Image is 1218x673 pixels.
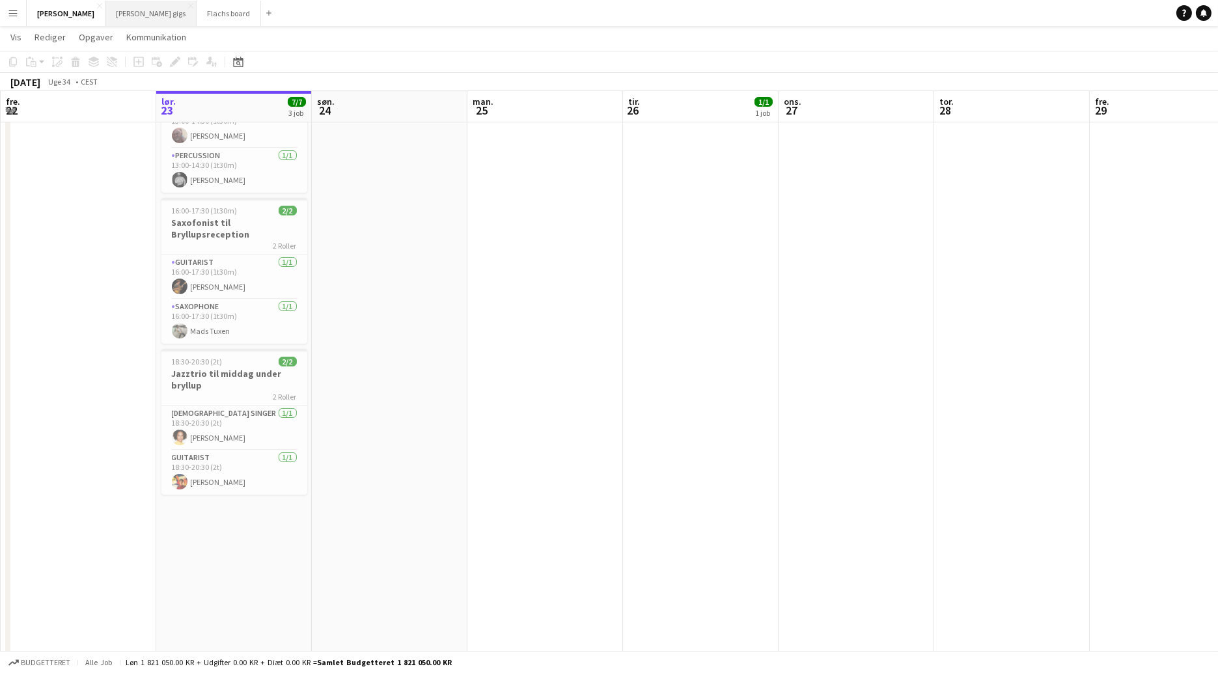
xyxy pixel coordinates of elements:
app-card-role: Percussion1/113:00-14:30 (1t30m)[PERSON_NAME] [161,148,307,193]
span: 29 [1093,103,1109,118]
span: Vis [10,31,21,43]
button: Budgetteret [7,655,72,670]
span: 7/7 [288,97,306,107]
a: Vis [5,29,27,46]
span: Kommunikation [126,31,186,43]
span: 2/2 [279,206,297,215]
span: Uge 34 [43,77,76,87]
app-card-role: Saxophone1/116:00-17:30 (1t30m)Mads Tuxen [161,299,307,344]
a: Opgaver [74,29,118,46]
span: 25 [471,103,493,118]
span: 28 [937,103,954,118]
span: fre. [1095,96,1109,107]
span: Rediger [35,31,66,43]
app-card-role: Guitarist1/118:30-20:30 (2t)[PERSON_NAME] [161,450,307,495]
div: CEST [81,77,98,87]
a: Kommunikation [121,29,191,46]
span: 18:30-20:30 (2t) [172,357,223,366]
app-card-role: Guitarist1/113:00-14:30 (1t30m)[PERSON_NAME] [161,104,307,148]
span: 23 [159,103,176,118]
button: [PERSON_NAME] [27,1,105,26]
app-card-role: [DEMOGRAPHIC_DATA] Singer1/118:30-20:30 (2t)[PERSON_NAME] [161,406,307,450]
span: 1/1 [754,97,773,107]
app-card-role: Guitarist1/116:00-17:30 (1t30m)[PERSON_NAME] [161,255,307,299]
div: Løn 1 821 050.00 KR + Udgifter 0.00 KR + Diæt 0.00 KR = [126,657,452,667]
span: ons. [784,96,801,107]
span: 2/2 [279,357,297,366]
app-job-card: 16:00-17:30 (1t30m)2/2Saxofonist til Bryllupsreception2 RollerGuitarist1/116:00-17:30 (1t30m)[PER... [161,198,307,344]
span: tir. [628,96,640,107]
button: [PERSON_NAME] gigs [105,1,197,26]
span: man. [473,96,493,107]
a: Rediger [29,29,71,46]
h3: Jazztrio til middag under bryllup [161,368,307,391]
span: 16:00-17:30 (1t30m) [172,206,238,215]
span: 26 [626,103,640,118]
div: 1 job [755,108,772,118]
button: Flachs board [197,1,261,26]
span: fre. [6,96,20,107]
span: 24 [315,103,335,118]
span: tor. [939,96,954,107]
span: 22 [4,103,20,118]
span: 27 [782,103,801,118]
span: Budgetteret [21,658,70,667]
span: 2 Roller [273,241,297,251]
span: Opgaver [79,31,113,43]
span: Samlet budgetteret 1 821 050.00 KR [317,657,452,667]
span: 2 Roller [273,392,297,402]
app-job-card: 18:30-20:30 (2t)2/2Jazztrio til middag under bryllup2 Roller[DEMOGRAPHIC_DATA] Singer1/118:30-20:... [161,349,307,495]
div: [DATE] [10,76,40,89]
span: Alle job [83,657,115,667]
h3: Saxofonist til Bryllupsreception [161,217,307,240]
span: søn. [317,96,335,107]
div: 3 job [288,108,305,118]
span: lør. [161,96,176,107]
